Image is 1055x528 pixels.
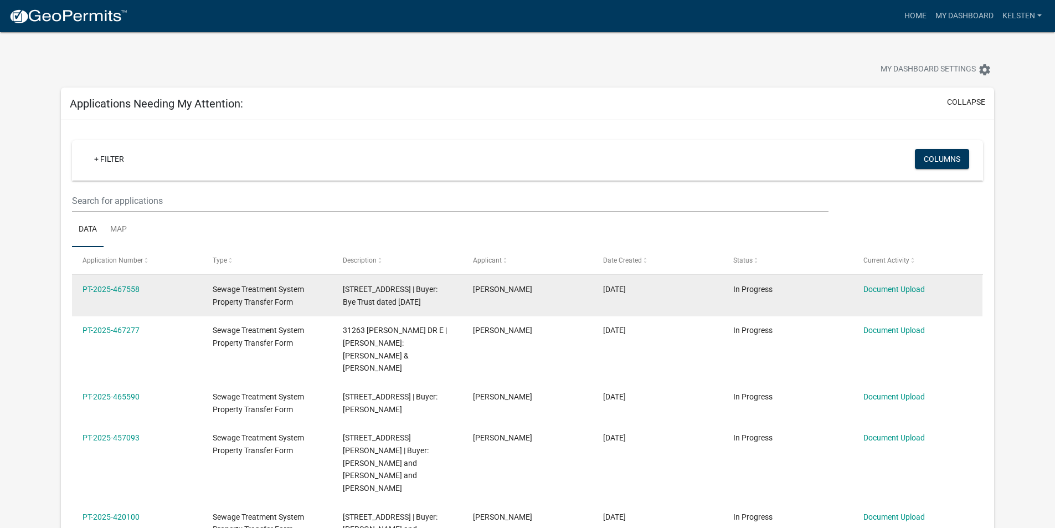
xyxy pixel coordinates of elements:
[603,285,626,294] span: 08/21/2025
[733,326,773,335] span: In Progress
[83,392,140,401] a: PT-2025-465590
[722,247,852,274] datatable-header-cell: Status
[83,512,140,521] a: PT-2025-420100
[83,257,143,264] span: Application Number
[83,433,140,442] a: PT-2025-457093
[213,257,227,264] span: Type
[852,247,982,274] datatable-header-cell: Current Activity
[83,285,140,294] a: PT-2025-467558
[72,212,104,248] a: Data
[473,257,502,264] span: Applicant
[863,433,925,442] a: Document Upload
[213,433,304,455] span: Sewage Treatment System Property Transfer Form
[863,392,925,401] a: Document Upload
[343,326,447,372] span: 31263 JEWETT DR E | Buyer: Mark & Michelle Kuznia
[343,433,429,493] span: 906 MARTIN ST | Buyer: Michael Manu and Joyce Asiedu and Serwaa Ofori
[462,247,593,274] datatable-header-cell: Applicant
[733,433,773,442] span: In Progress
[978,63,991,76] i: settings
[473,392,532,401] span: Kelsey Stender
[603,433,626,442] span: 07/30/2025
[332,247,462,274] datatable-header-cell: Description
[998,6,1046,27] a: Kelsten
[733,285,773,294] span: In Progress
[72,247,202,274] datatable-header-cell: Application Number
[733,257,753,264] span: Status
[863,512,925,521] a: Document Upload
[213,392,304,414] span: Sewage Treatment System Property Transfer Form
[343,285,438,306] span: 45041 BRANDBORG CREEK RD | Buyer: Bye Trust dated April 21, 2006
[213,326,304,347] span: Sewage Treatment System Property Transfer Form
[473,433,532,442] span: Kelsey Stender
[473,326,532,335] span: Kelsey Stender
[72,189,828,212] input: Search for applications
[733,512,773,521] span: In Progress
[603,257,642,264] span: Date Created
[593,247,723,274] datatable-header-cell: Date Created
[70,97,243,110] h5: Applications Needing My Attention:
[881,63,976,76] span: My Dashboard Settings
[213,285,304,306] span: Sewage Treatment System Property Transfer Form
[863,285,925,294] a: Document Upload
[863,257,909,264] span: Current Activity
[343,392,438,414] span: 49508 BLUEBERRY RD W | Buyer: Patrick W. Richter
[343,257,377,264] span: Description
[947,96,985,108] button: collapse
[202,247,332,274] datatable-header-cell: Type
[603,326,626,335] span: 08/21/2025
[863,326,925,335] a: Document Upload
[915,149,969,169] button: Columns
[473,285,532,294] span: Kelsey Stender
[931,6,998,27] a: My Dashboard
[603,512,626,521] span: 05/13/2025
[104,212,133,248] a: Map
[900,6,931,27] a: Home
[85,149,133,169] a: + Filter
[83,326,140,335] a: PT-2025-467277
[733,392,773,401] span: In Progress
[473,512,532,521] span: Kelsey Stender
[872,59,1000,80] button: My Dashboard Settingssettings
[603,392,626,401] span: 08/18/2025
